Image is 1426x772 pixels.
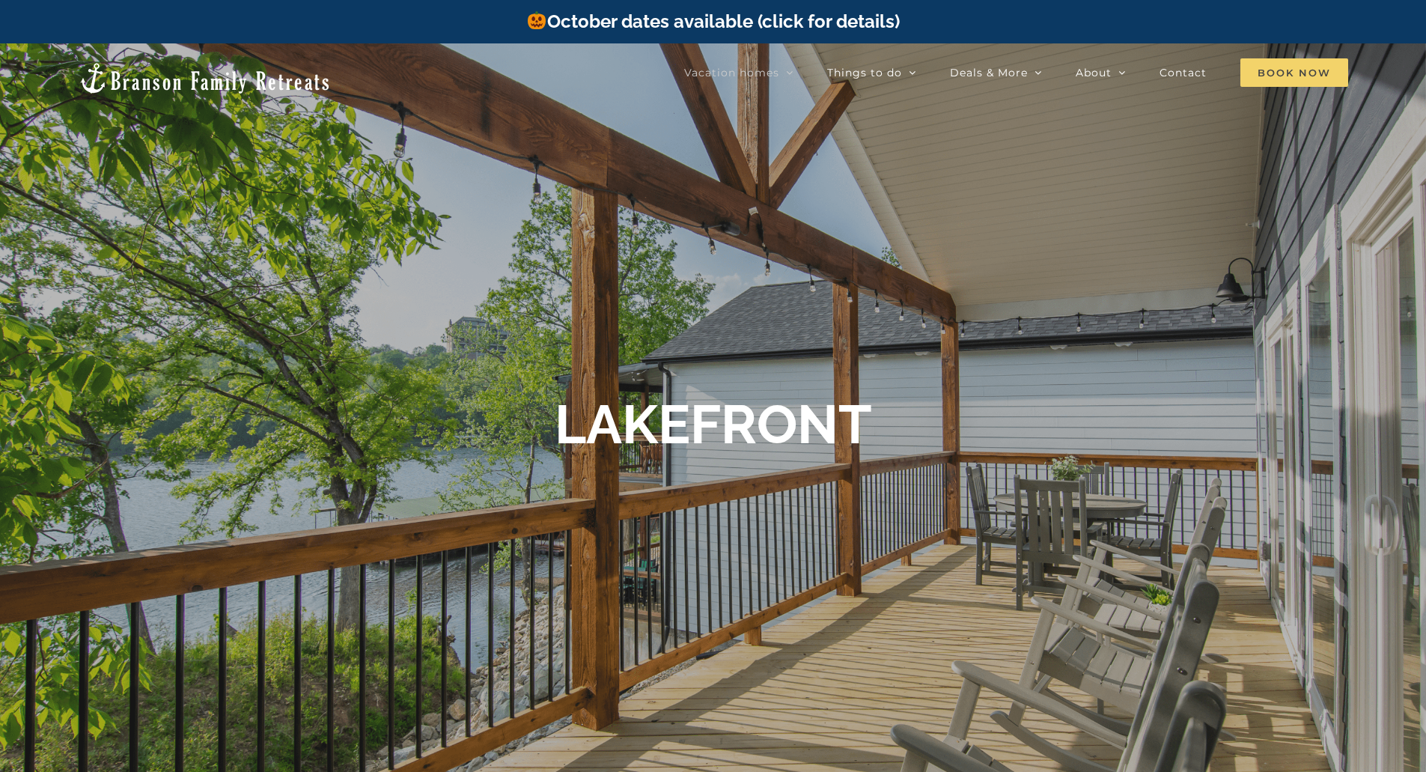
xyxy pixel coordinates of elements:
img: 🎃 [528,11,546,29]
a: Vacation homes [684,58,793,88]
nav: Main Menu [684,58,1348,88]
h1: LAKEFRONT [555,392,872,457]
span: Deals & More [950,67,1028,78]
span: Things to do [827,67,902,78]
a: Deals & More [950,58,1042,88]
a: Book Now [1240,58,1348,88]
a: Things to do [827,58,916,88]
span: Book Now [1240,58,1348,87]
span: Vacation homes [684,67,779,78]
span: Contact [1160,67,1207,78]
a: About [1076,58,1126,88]
span: About [1076,67,1112,78]
img: Branson Family Retreats Logo [78,61,332,95]
a: October dates available (click for details) [526,10,899,32]
a: Contact [1160,58,1207,88]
